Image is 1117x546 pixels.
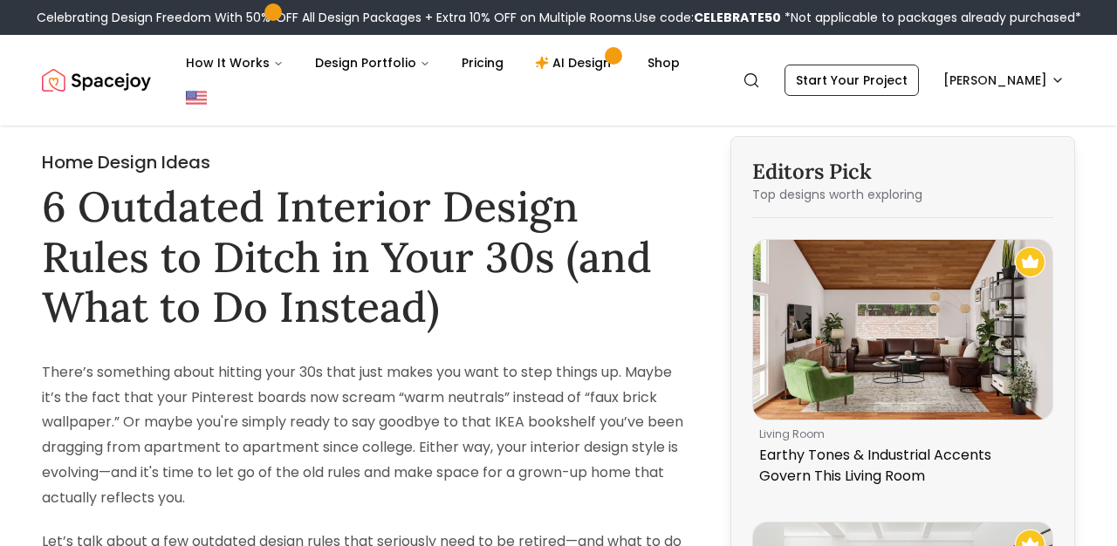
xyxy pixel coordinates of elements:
[42,150,685,174] h2: Home Design Ideas
[753,240,1052,420] img: Earthy Tones & Industrial Accents Govern This Living Room
[448,45,517,80] a: Pricing
[752,239,1053,494] a: Earthy Tones & Industrial Accents Govern This Living RoomRecommended Spacejoy Design - Earthy Ton...
[752,158,1053,186] h3: Editors Pick
[172,45,694,80] nav: Main
[1015,247,1045,277] img: Recommended Spacejoy Design - Earthy Tones & Industrial Accents Govern This Living Room
[759,445,1039,487] p: Earthy Tones & Industrial Accents Govern This Living Room
[634,45,694,80] a: Shop
[634,9,781,26] span: Use code:
[37,9,1081,26] div: Celebrating Design Freedom With 50% OFF All Design Packages + Extra 10% OFF on Multiple Rooms.
[42,63,151,98] a: Spacejoy
[42,63,151,98] img: Spacejoy Logo
[42,35,1075,126] nav: Global
[694,9,781,26] b: CELEBRATE50
[42,360,685,511] p: There’s something about hitting your 30s that just makes you want to step things up. Maybe it’s t...
[785,65,919,96] a: Start Your Project
[752,186,1053,203] p: Top designs worth exploring
[521,45,630,80] a: AI Design
[781,9,1081,26] span: *Not applicable to packages already purchased*
[759,427,1039,441] p: living room
[42,181,685,332] h1: 6 Outdated Interior Design Rules to Ditch in Your 30s (and What to Do Instead)
[301,45,444,80] button: Design Portfolio
[186,87,207,108] img: United States
[933,65,1075,96] button: [PERSON_NAME]
[172,45,298,80] button: How It Works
